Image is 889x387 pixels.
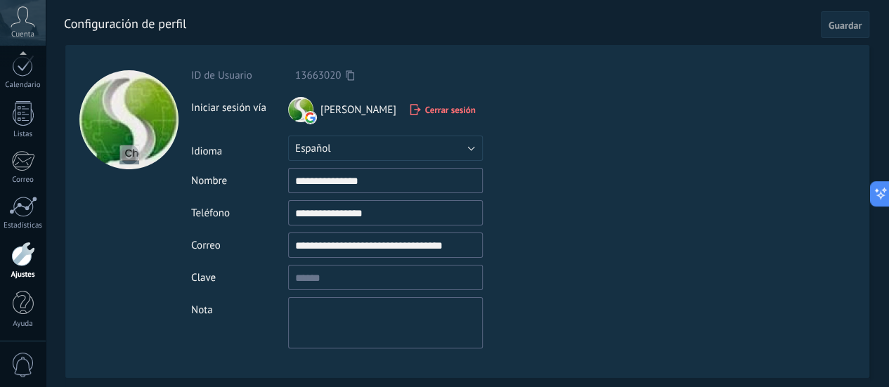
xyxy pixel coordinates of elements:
div: Listas [3,130,44,139]
div: Ayuda [3,320,44,329]
button: Español [288,136,483,161]
span: Cuenta [11,30,34,39]
div: Teléfono [191,206,288,220]
div: Nota [191,297,288,317]
div: Calendario [3,81,44,90]
div: Iniciar sesión vía [191,96,288,114]
div: Ajustes [3,270,44,280]
div: Estadísticas [3,221,44,230]
div: Clave [191,271,288,284]
span: Guardar [829,20,862,30]
div: Idioma [191,139,288,158]
div: Correo [191,239,288,252]
span: Cerrar sesión [425,104,476,116]
button: Guardar [821,11,869,38]
div: ID de Usuario [191,69,288,82]
span: [PERSON_NAME] [320,103,396,117]
div: Correo [3,176,44,185]
span: 13663020 [295,69,341,82]
div: Nombre [191,174,288,188]
span: Español [295,142,331,155]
